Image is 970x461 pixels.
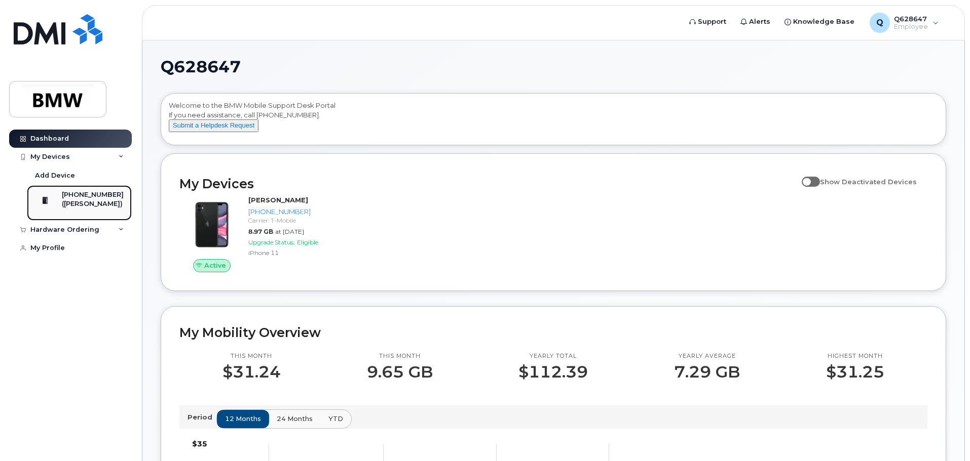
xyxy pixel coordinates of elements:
p: Period [188,412,216,422]
p: $112.39 [518,363,588,381]
a: Active[PERSON_NAME][PHONE_NUMBER]Carrier: T-Mobile8.97 GBat [DATE]Upgrade Status:EligibleiPhone 11 [179,195,357,272]
span: at [DATE] [275,228,304,235]
span: Q628647 [161,59,241,74]
div: iPhone 11 [248,248,353,257]
span: Active [204,261,226,270]
img: iPhone_11.jpg [188,200,236,249]
a: Submit a Helpdesk Request [169,121,258,129]
div: [PHONE_NUMBER] [248,207,353,217]
span: Show Deactivated Devices [820,178,917,186]
p: 9.65 GB [367,363,433,381]
span: Upgrade Status: [248,238,295,246]
strong: [PERSON_NAME] [248,196,308,204]
button: Submit a Helpdesk Request [169,119,258,132]
p: $31.24 [222,363,281,381]
p: This month [222,352,281,360]
p: This month [367,352,433,360]
div: Welcome to the BMW Mobile Support Desk Portal If you need assistance, call [PHONE_NUMBER]. [169,101,938,141]
input: Show Deactivated Devices [802,172,810,180]
h2: My Devices [179,176,797,191]
span: 8.97 GB [248,228,273,235]
tspan: $35 [192,439,207,448]
h2: My Mobility Overview [179,325,927,340]
p: Yearly average [674,352,740,360]
p: Yearly total [518,352,588,360]
p: $31.25 [826,363,884,381]
span: YTD [328,414,343,424]
span: 24 months [277,414,313,424]
p: Highest month [826,352,884,360]
p: 7.29 GB [674,363,740,381]
span: Eligible [297,238,318,246]
iframe: Messenger Launcher [926,417,962,453]
div: Carrier: T-Mobile [248,216,353,225]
